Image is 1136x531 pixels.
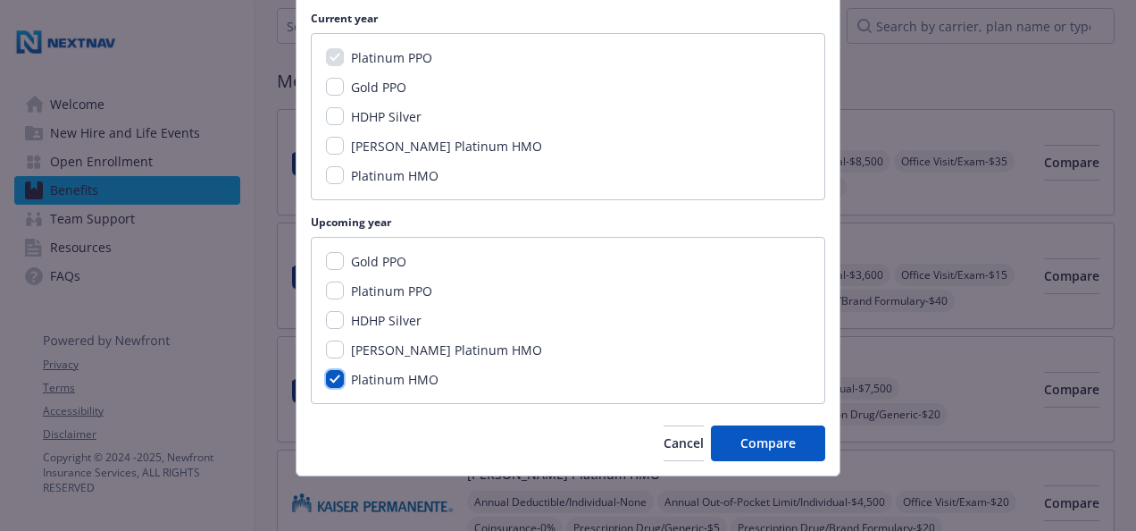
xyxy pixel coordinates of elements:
span: Gold PPO [351,253,406,270]
p: Upcoming year [311,215,825,230]
span: Platinum HMO [351,371,439,388]
span: [PERSON_NAME] Platinum HMO [351,341,542,358]
p: Current year [311,11,825,26]
span: [PERSON_NAME] Platinum HMO [351,138,542,155]
button: Compare [711,426,825,461]
span: Cancel [664,434,704,451]
span: HDHP Silver [351,108,422,125]
span: Compare [740,434,796,451]
button: Cancel [664,426,704,461]
span: Platinum PPO [351,49,432,66]
span: Platinum HMO [351,167,439,184]
span: Platinum PPO [351,282,432,299]
span: Gold PPO [351,79,406,96]
span: HDHP Silver [351,312,422,329]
